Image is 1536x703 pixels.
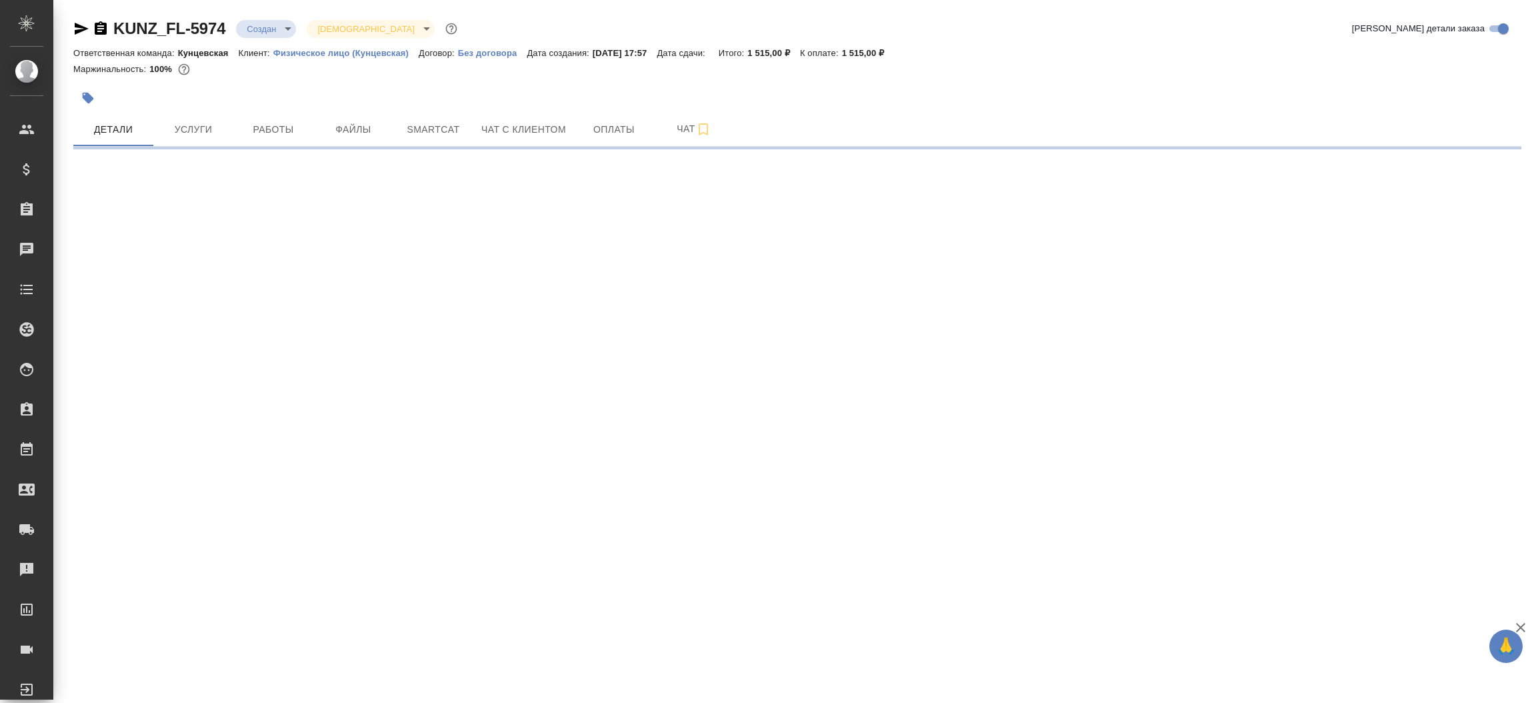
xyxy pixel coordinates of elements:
button: 🙏 [1489,630,1523,663]
p: Кунцевская [178,48,239,58]
a: KUNZ_FL-5974 [113,19,225,37]
span: Детали [81,121,145,138]
span: Чат [662,121,726,137]
button: Доп статусы указывают на важность/срочность заказа [443,20,460,37]
span: Чат с клиентом [481,121,566,138]
button: 0.00 RUB; [175,61,193,78]
button: Скопировать ссылку для ЯМессенджера [73,21,89,37]
p: Итого: [719,48,747,58]
span: Услуги [161,121,225,138]
span: Работы [241,121,305,138]
button: Скопировать ссылку [93,21,109,37]
p: Дата сдачи: [657,48,708,58]
p: 1 515,00 ₽ [842,48,895,58]
p: [DATE] 17:57 [593,48,657,58]
span: [PERSON_NAME] детали заказа [1352,22,1485,35]
span: Smartcat [401,121,465,138]
div: Создан [307,20,434,38]
p: Ответственная команда: [73,48,178,58]
p: Без договора [458,48,527,58]
span: Файлы [321,121,385,138]
a: Без договора [458,47,527,58]
a: Физическое лицо (Кунцевская) [273,47,419,58]
button: Добавить тэг [73,83,103,113]
p: Клиент: [239,48,273,58]
p: 100% [149,64,175,74]
button: Создан [243,23,280,35]
div: Создан [236,20,296,38]
p: Дата создания: [527,48,592,58]
p: Маржинальность: [73,64,149,74]
button: [DEMOGRAPHIC_DATA] [313,23,418,35]
p: К оплате: [800,48,842,58]
span: Оплаты [582,121,646,138]
span: 🙏 [1495,632,1517,660]
svg: Подписаться [695,121,711,137]
p: Договор: [419,48,458,58]
p: 1 515,00 ₽ [747,48,800,58]
p: Физическое лицо (Кунцевская) [273,48,419,58]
